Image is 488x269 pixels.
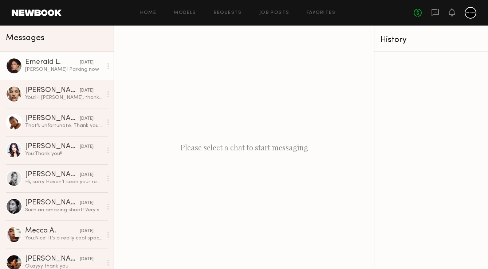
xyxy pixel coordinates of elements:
div: [PERSON_NAME] [25,255,80,263]
div: You: Thank you!! [25,150,103,157]
div: History [380,36,482,44]
div: Hi, sorry Haven’t seen your request, if you still need me I’m available [DATE] or any other day [25,178,103,185]
div: [DATE] [80,59,94,66]
div: [PERSON_NAME] [25,87,80,94]
div: [PERSON_NAME] [25,199,80,207]
div: You: Nice! It’s a really cool space, happy we found it. Enjoy the rest of your day :) [25,235,103,242]
a: Models [174,11,196,15]
a: Home [140,11,157,15]
div: [DATE] [80,87,94,94]
div: [DATE] [80,143,94,150]
div: [DATE] [80,200,94,207]
span: Messages [6,34,44,42]
a: Job Posts [259,11,290,15]
div: Please select a chat to start messaging [114,26,374,269]
div: [PERSON_NAME]! Parking now [25,66,103,73]
a: Favorites [307,11,335,15]
div: [DATE] [80,172,94,178]
div: Emerald L. [25,59,80,66]
div: [DATE] [80,256,94,263]
div: [DATE] [80,115,94,122]
div: That’s unfortunate. Thank you for the well wish, hope to work with you in the future. [25,122,103,129]
a: Requests [214,11,242,15]
div: Such an amazing shoot! Very sweet & skilled designer with great quality! Highly recommend. [25,207,103,214]
div: [PERSON_NAME] [25,171,80,178]
div: [DATE] [80,228,94,235]
div: You: Hi [PERSON_NAME], thank you for letting me know. I hope you have an amazing time at NYFW! We... [25,94,103,101]
div: [PERSON_NAME] [25,143,80,150]
div: [PERSON_NAME] [25,115,80,122]
div: Mecca A. [25,227,80,235]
